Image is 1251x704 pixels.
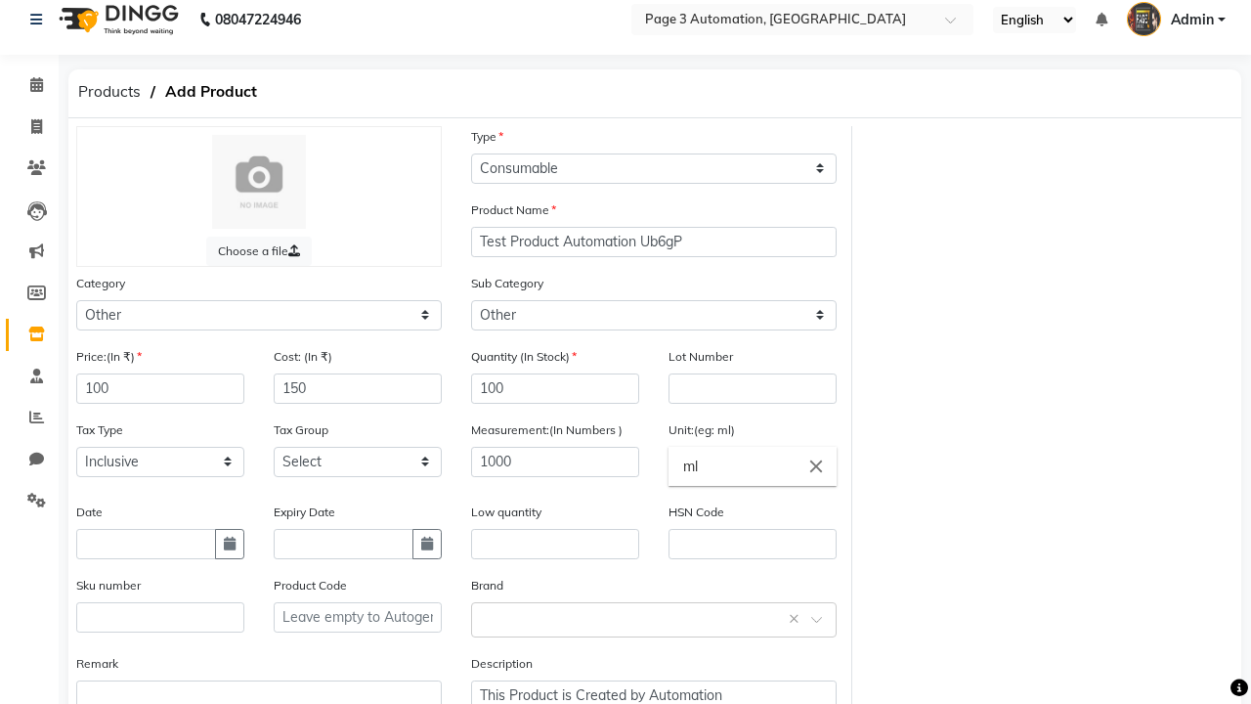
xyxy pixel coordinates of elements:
[471,348,577,366] label: Quantity (In Stock)
[274,421,328,439] label: Tax Group
[669,421,735,439] label: Unit:(eg: ml)
[471,128,503,146] label: Type
[471,275,543,292] label: Sub Category
[76,348,142,366] label: Price:(In ₹)
[76,577,141,594] label: Sku number
[76,655,118,673] label: Remark
[669,348,733,366] label: Lot Number
[212,135,306,229] img: Cinque Terre
[471,201,556,219] label: Product Name
[76,421,123,439] label: Tax Type
[274,504,335,521] label: Expiry Date
[805,456,827,477] i: Close
[206,237,312,266] label: Choose a file
[1127,2,1161,36] img: Admin
[789,609,805,630] span: Clear all
[76,504,103,521] label: Date
[68,74,151,110] span: Products
[274,577,347,594] label: Product Code
[669,504,724,521] label: HSN Code
[155,74,267,110] span: Add Product
[471,577,503,594] label: Brand
[471,655,533,673] label: Description
[274,602,442,633] input: Leave empty to Autogenerate
[274,348,332,366] label: Cost: (In ₹)
[471,504,541,521] label: Low quantity
[76,275,125,292] label: Category
[1171,10,1214,30] span: Admin
[471,421,623,439] label: Measurement:(In Numbers )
